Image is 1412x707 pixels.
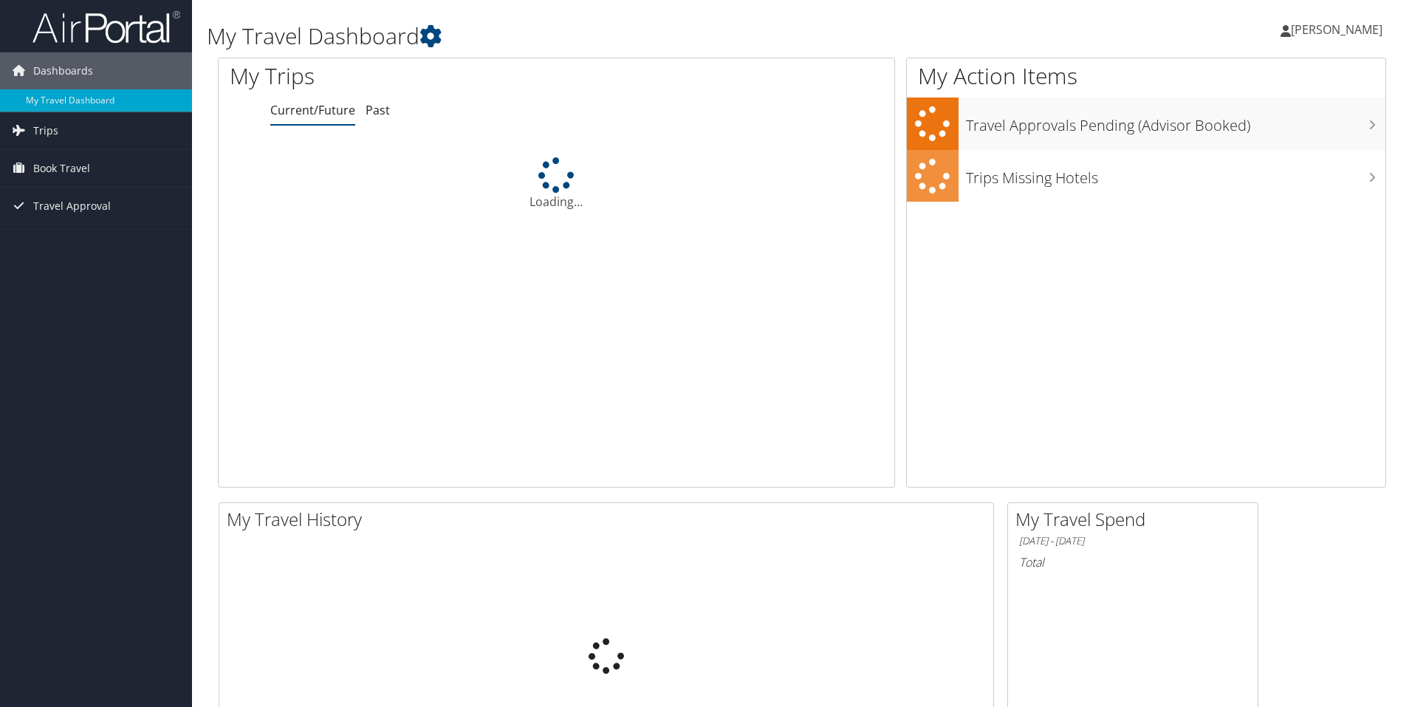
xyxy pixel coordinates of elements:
[1019,554,1247,570] h6: Total
[33,188,111,225] span: Travel Approval
[33,150,90,187] span: Book Travel
[33,52,93,89] span: Dashboards
[270,102,355,118] a: Current/Future
[1291,21,1382,38] span: [PERSON_NAME]
[966,160,1385,188] h3: Trips Missing Hotels
[366,102,390,118] a: Past
[219,157,894,211] div: Loading...
[1015,507,1258,532] h2: My Travel Spend
[1281,7,1397,52] a: [PERSON_NAME]
[966,108,1385,136] h3: Travel Approvals Pending (Advisor Booked)
[907,61,1385,92] h1: My Action Items
[227,507,993,532] h2: My Travel History
[907,98,1385,150] a: Travel Approvals Pending (Advisor Booked)
[207,21,1001,52] h1: My Travel Dashboard
[1019,534,1247,548] h6: [DATE] - [DATE]
[32,10,180,44] img: airportal-logo.png
[907,150,1385,202] a: Trips Missing Hotels
[33,112,58,149] span: Trips
[230,61,602,92] h1: My Trips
